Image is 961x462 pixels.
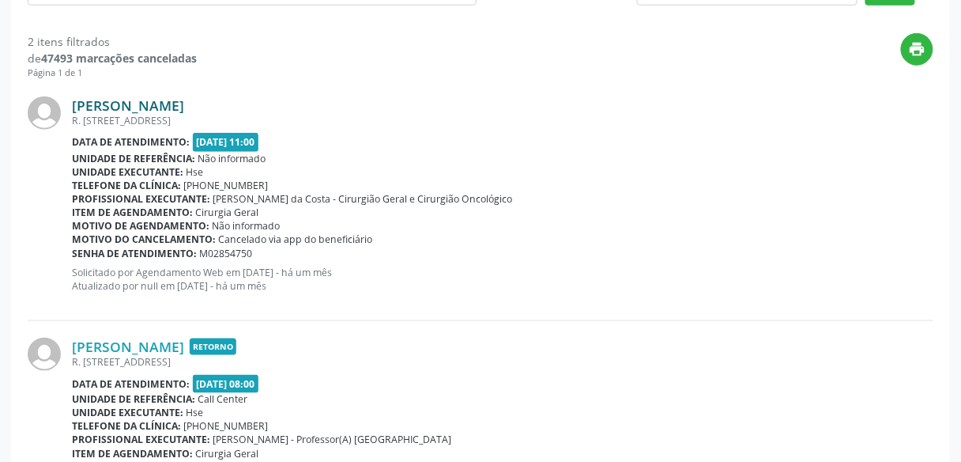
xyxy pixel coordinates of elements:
[72,165,183,179] b: Unidade executante:
[28,338,61,371] img: img
[72,233,216,246] b: Motivo do cancelamento:
[28,50,197,66] div: de
[72,152,195,165] b: Unidade de referência:
[72,247,197,260] b: Senha de atendimento:
[213,434,452,447] span: [PERSON_NAME] - Professor(A) [GEOGRAPHIC_DATA]
[28,33,197,50] div: 2 itens filtrados
[187,165,204,179] span: Hse
[193,375,259,393] span: [DATE] 08:00
[901,33,933,66] button: print
[72,266,933,293] p: Solicitado por Agendamento Web em [DATE] - há um mês Atualizado por null em [DATE] - há um mês
[187,407,204,420] span: Hse
[196,206,259,219] span: Cirurgia Geral
[72,114,933,127] div: R. [STREET_ADDRESS]
[196,448,259,461] span: Cirurgia Geral
[198,393,248,407] span: Call Center
[198,152,266,165] span: Não informado
[72,206,193,219] b: Item de agendamento:
[190,339,236,355] span: Retorno
[72,179,181,192] b: Telefone da clínica:
[200,247,253,260] span: M02854750
[72,219,209,233] b: Motivo de agendamento:
[28,97,61,130] img: img
[213,192,513,206] span: [PERSON_NAME] da Costa - Cirurgião Geral e Cirurgião Oncológico
[213,219,281,233] span: Não informado
[72,192,210,206] b: Profissional executante:
[72,448,193,461] b: Item de agendamento:
[909,40,926,58] i: print
[72,338,184,355] a: [PERSON_NAME]
[72,420,181,434] b: Telefone da clínica:
[72,377,190,391] b: Data de atendimento:
[184,420,269,434] span: [PHONE_NUMBER]
[72,135,190,149] b: Data de atendimento:
[28,66,197,80] div: Página 1 de 1
[184,179,269,192] span: [PHONE_NUMBER]
[219,233,373,246] span: Cancelado via app do beneficiário
[72,355,933,369] div: R. [STREET_ADDRESS]
[193,133,259,151] span: [DATE] 11:00
[72,407,183,420] b: Unidade executante:
[72,393,195,407] b: Unidade de referência:
[41,51,197,66] strong: 47493 marcações canceladas
[72,97,184,114] a: [PERSON_NAME]
[72,434,210,447] b: Profissional executante:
